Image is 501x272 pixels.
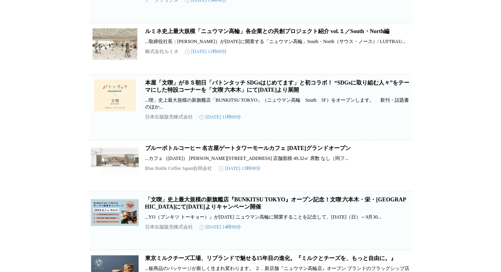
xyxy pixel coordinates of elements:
[145,38,411,45] p: ...取締役社長：[PERSON_NAME]）が[DATE]に開業する「ニュウマン高輪」South・North（サウス・ノース）/ LUFTBAU...
[145,255,396,261] a: 東京ミルクチーズ工場、リブランドで魅せる15年目の進化。『ミルクとチーズを、もっと自由に。』
[145,80,409,93] a: 本屋「文喫」がＢＳ朝日「バトンタッチ SDGsはじめてます」と初コラボ！ “SDGsに取り組む人々”をテーマにした特設コーナーを「文喫 六本木」にて[DATE]より展開
[91,79,139,111] img: 本屋「文喫」がＢＳ朝日「バトンタッチ SDGsはじめてます」と初コラボ！ “SDGsに取り組む人々”をテーマにした特設コーナーを「文喫 六本木」にて2025年6月18日（水）より展開
[145,114,193,120] p: 日本出版販売株式会社
[218,165,261,172] time: [DATE] 13時00分
[145,197,406,210] a: 「文喫」史上最大規模の新旗艦店『BUNKITSU TOKYO』オープン記念！文喫 六本木・栄・[GEOGRAPHIC_DATA]にて[DATE]よりキャンペーン開催
[145,224,193,231] p: 日本出版販売株式会社
[199,114,241,120] time: [DATE] 11時00分
[145,155,411,162] p: ...カフェ（[DATE]） [PERSON_NAME][STREET_ADDRESS] 店舗面積 49.32㎡ 席数 なし（同フ...
[199,224,242,231] time: [DATE] 14時00分
[145,48,179,55] p: 株式会社ルミネ
[145,214,411,221] p: ...YO（ブンキツ トーキョー）』が[DATE] ニュウマン高輪に開業することを記念して、[DATE]（日）～9月30...
[185,48,227,55] time: [DATE] 11時00分
[91,28,139,60] img: ルミネ史上最大規模「ニュウマン高輪」各企業との共創プロジェクト紹介 vol.１／South・North編
[145,165,212,172] p: Blue Bottle Coffee Japan合同会社
[145,28,390,34] a: ルミネ史上最大規模「ニュウマン高輪」各企業との共創プロジェクト紹介 vol.１／South・North編
[145,145,351,151] a: ブルーボトルコーヒー 名古屋ゲートタワーモールカフェ [DATE]グランドオープン
[91,196,139,228] img: 「文喫」史上最大規模の新旗艦店『BUNKITSU TOKYO』オープン記念！文喫 六本木・栄・福岡天神にて6月1日よりキャンペーン開催
[91,145,139,177] img: ブルーボトルコーヒー 名古屋ゲートタワーモールカフェ 2025年8月6日(水)グランドオープン
[145,97,411,110] p: ...喫」史上最大規模の新旗艦店「BUNKITSU TOKYO」（ニュウマン高輪 South 5F）をオープンします。 新刊・話題書のほか...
